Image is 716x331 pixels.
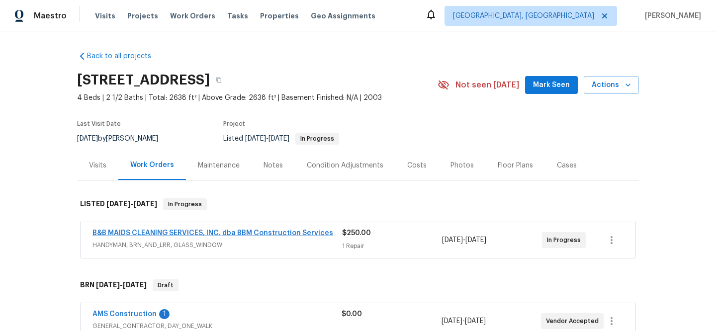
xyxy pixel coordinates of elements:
[498,161,533,170] div: Floor Plans
[77,75,210,85] h2: [STREET_ADDRESS]
[465,237,486,244] span: [DATE]
[268,135,289,142] span: [DATE]
[245,135,266,142] span: [DATE]
[584,76,639,94] button: Actions
[80,198,157,210] h6: LISTED
[547,235,585,245] span: In Progress
[77,269,639,301] div: BRN [DATE]-[DATE]Draft
[96,281,120,288] span: [DATE]
[210,71,228,89] button: Copy Address
[407,161,427,170] div: Costs
[342,241,442,251] div: 1 Repair
[106,200,157,207] span: -
[92,311,157,318] a: AMS Construction
[455,80,519,90] span: Not seen [DATE]
[442,237,463,244] span: [DATE]
[442,235,486,245] span: -
[80,279,147,291] h6: BRN
[260,11,299,21] span: Properties
[245,135,289,142] span: -
[557,161,577,170] div: Cases
[133,200,157,207] span: [DATE]
[227,12,248,19] span: Tasks
[442,316,486,326] span: -
[77,121,121,127] span: Last Visit Date
[525,76,578,94] button: Mark Seen
[442,318,462,325] span: [DATE]
[465,318,486,325] span: [DATE]
[130,160,174,170] div: Work Orders
[127,11,158,21] span: Projects
[453,11,594,21] span: [GEOGRAPHIC_DATA], [GEOGRAPHIC_DATA]
[223,135,339,142] span: Listed
[641,11,701,21] span: [PERSON_NAME]
[154,280,178,290] span: Draft
[77,135,98,142] span: [DATE]
[77,133,170,145] div: by [PERSON_NAME]
[342,230,371,237] span: $250.00
[198,161,240,170] div: Maintenance
[106,200,130,207] span: [DATE]
[123,281,147,288] span: [DATE]
[89,161,106,170] div: Visits
[34,11,67,21] span: Maestro
[92,240,342,250] span: HANDYMAN, BRN_AND_LRR, GLASS_WINDOW
[307,161,383,170] div: Condition Adjustments
[77,188,639,220] div: LISTED [DATE]-[DATE]In Progress
[311,11,375,21] span: Geo Assignments
[170,11,215,21] span: Work Orders
[450,161,474,170] div: Photos
[92,321,342,331] span: GENERAL_CONTRACTOR, DAY_ONE_WALK
[159,309,170,319] div: 1
[592,79,631,91] span: Actions
[96,281,147,288] span: -
[164,199,206,209] span: In Progress
[95,11,115,21] span: Visits
[264,161,283,170] div: Notes
[92,230,333,237] a: B&B MAIDS CLEANING SERVICES, INC. dba BBM Construction Services
[223,121,245,127] span: Project
[546,316,603,326] span: Vendor Accepted
[342,311,362,318] span: $0.00
[533,79,570,91] span: Mark Seen
[77,51,173,61] a: Back to all projects
[77,93,438,103] span: 4 Beds | 2 1/2 Baths | Total: 2638 ft² | Above Grade: 2638 ft² | Basement Finished: N/A | 2003
[296,136,338,142] span: In Progress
